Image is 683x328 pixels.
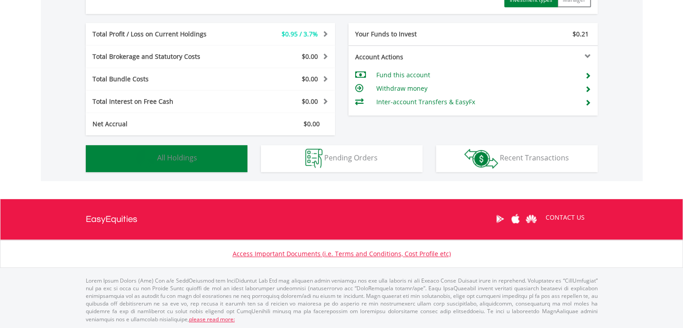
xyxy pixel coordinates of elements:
a: Apple [508,205,524,233]
span: $0.00 [302,97,318,106]
a: Huawei [524,205,539,233]
span: All Holdings [157,153,197,163]
div: Net Accrual [86,120,231,129]
a: Access Important Documents (i.e. Terms and Conditions, Cost Profile etc) [233,249,451,258]
span: Pending Orders [324,153,378,163]
div: Account Actions [348,53,473,62]
div: Total Profit / Loss on Current Holdings [86,30,231,39]
div: Your Funds to Invest [348,30,473,39]
a: CONTACT US [539,205,591,230]
p: Lorem Ipsum Dolors (Ame) Con a/e SeddOeiusmod tem InciDiduntut Lab Etd mag aliquaen admin veniamq... [86,277,598,323]
a: please read more: [189,315,235,323]
a: Google Play [492,205,508,233]
button: Recent Transactions [436,145,598,172]
div: Total Interest on Free Cash [86,97,231,106]
td: Withdraw money [376,82,577,95]
td: Fund this account [376,68,577,82]
span: $0.00 [304,120,320,128]
img: pending_instructions-wht.png [305,149,322,168]
span: $0.00 [302,75,318,83]
div: Total Bundle Costs [86,75,231,84]
button: Pending Orders [261,145,423,172]
td: Inter-account Transfers & EasyFx [376,95,577,109]
span: $0.95 / 3.7% [282,30,318,38]
span: $0.00 [302,52,318,61]
span: $0.21 [573,30,589,38]
div: Total Brokerage and Statutory Costs [86,52,231,61]
button: All Holdings [86,145,247,172]
img: transactions-zar-wht.png [464,149,498,168]
a: EasyEquities [86,199,137,239]
span: Recent Transactions [500,153,569,163]
img: holdings-wht.png [136,149,155,168]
